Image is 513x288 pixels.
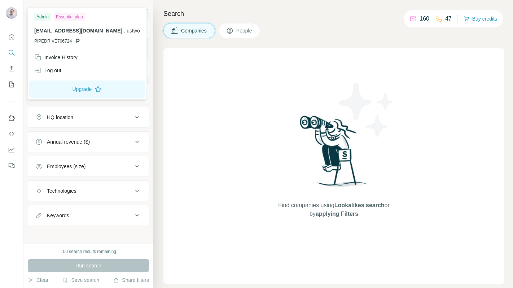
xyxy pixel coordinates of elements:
img: Surfe Illustration - Stars [334,77,399,142]
span: Companies [181,27,207,34]
h4: Search [163,9,504,19]
div: Employees (size) [47,163,85,170]
button: Annual revenue ($) [28,133,149,150]
div: New search [28,6,51,13]
span: Lookalikes search [334,202,385,208]
button: Use Surfe API [6,127,17,140]
button: Save search [62,276,99,284]
button: Employees (size) [28,158,149,175]
button: Share filters [113,276,149,284]
div: 100 search results remaining [61,248,116,255]
span: PIPEDRIVE706724 [34,38,72,44]
span: [EMAIL_ADDRESS][DOMAIN_NAME] [34,28,122,34]
div: Keywords [47,212,69,219]
button: Quick start [6,30,17,43]
button: Technologies [28,182,149,200]
div: Essential plan [54,13,85,21]
span: People [236,27,253,34]
button: HQ location [28,109,149,126]
span: . [124,28,125,34]
span: applying Filters [316,211,358,217]
button: Upgrade [29,80,145,98]
span: ustwo [127,28,140,34]
img: Surfe Illustration - Woman searching with binoculars [297,114,372,194]
div: Technologies [47,187,76,195]
img: Avatar [6,7,17,19]
p: 160 [420,14,429,23]
button: Use Surfe on LinkedIn [6,112,17,125]
button: Keywords [28,207,149,224]
span: Find companies using or by [276,201,391,218]
button: Clear [28,276,48,284]
p: 47 [445,14,452,23]
button: Search [6,46,17,59]
button: Feedback [6,159,17,172]
div: Invoice History [34,54,78,61]
button: Enrich CSV [6,62,17,75]
button: Buy credits [464,14,497,24]
div: Log out [34,67,61,74]
button: Hide [126,4,153,15]
div: Admin [34,13,51,21]
div: Annual revenue ($) [47,138,90,145]
button: Dashboard [6,143,17,156]
div: HQ location [47,114,73,121]
button: My lists [6,78,17,91]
